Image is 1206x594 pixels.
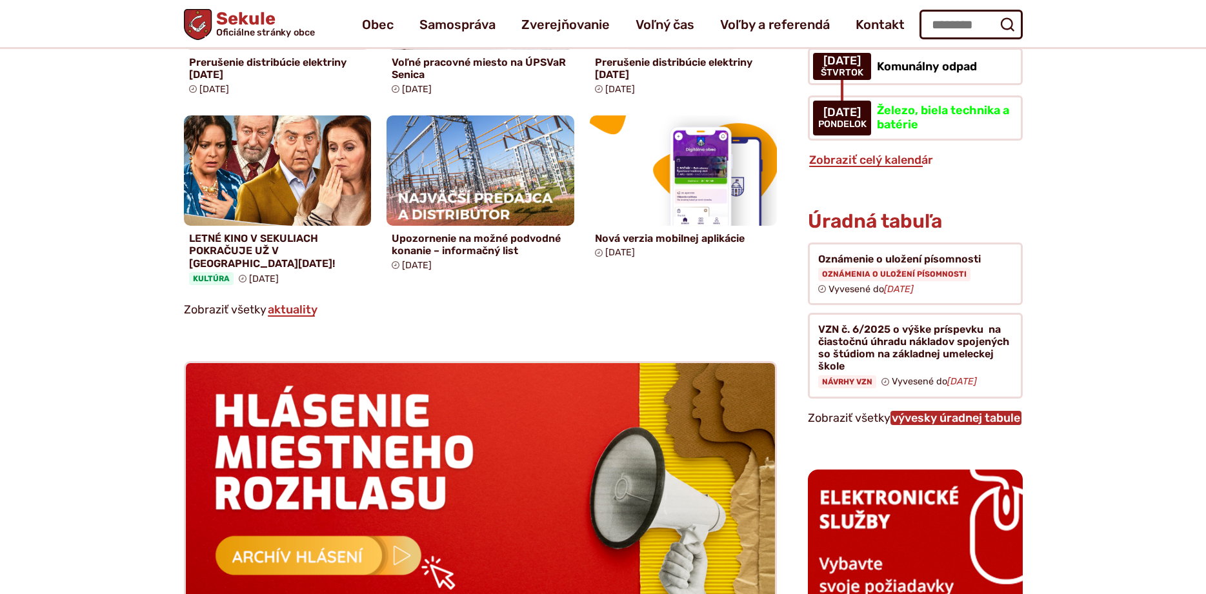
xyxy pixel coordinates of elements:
[189,232,367,270] h4: LETNÉ KINO V SEKULIACH POKRAČUJE UŽ V [GEOGRAPHIC_DATA][DATE]!
[605,247,635,258] span: [DATE]
[595,232,772,244] h4: Nová verzia mobilnej aplikácie
[216,28,315,37] span: Oficiálne stránky obce
[808,211,942,232] h3: Úradná tabuľa
[184,9,212,40] img: Prejsť na domovskú stránku
[184,9,315,40] a: Logo Sekule, prejsť na domovskú stránku.
[808,95,1022,140] a: Železo, biela technika a batérie [DATE] pondelok
[402,260,432,271] span: [DATE]
[419,6,496,43] a: Samospráva
[521,6,610,43] a: Zverejňovanie
[387,115,574,276] a: Upozornenie na možné podvodné konanie – informačný list [DATE]
[595,56,772,81] h4: Prerušenie distribúcie elektriny [DATE]
[821,55,863,68] span: [DATE]
[877,59,977,74] span: Komunálny odpad
[402,84,432,95] span: [DATE]
[808,409,1022,428] p: Zobraziť všetky
[636,6,694,43] a: Voľný čas
[821,68,863,78] span: štvrtok
[249,273,279,284] span: [DATE]
[808,153,934,167] a: Zobraziť celý kalendár
[266,302,319,317] a: Zobraziť všetky aktuality
[720,6,830,43] a: Voľby a referendá
[890,411,1021,425] a: Zobraziť celú úradnú tabuľu
[808,48,1022,85] a: Komunálny odpad [DATE] štvrtok
[818,119,867,130] span: pondelok
[362,6,394,43] a: Obec
[184,301,778,320] p: Zobraziť všetky
[590,115,778,264] a: Nová verzia mobilnej aplikácie [DATE]
[212,10,315,37] h1: Sekule
[818,106,867,119] span: [DATE]
[856,6,905,43] a: Kontakt
[199,84,229,95] span: [DATE]
[605,84,635,95] span: [DATE]
[189,272,234,285] span: Kultúra
[392,56,569,81] h4: Voľné pracovné miesto na ÚPSVaR Senica
[808,243,1022,305] a: Oznámenie o uložení písomnosti Oznámenia o uložení písomnosti Vyvesené do[DATE]
[392,232,569,257] h4: Upozornenie na možné podvodné konanie – informačný list
[189,56,367,81] h4: Prerušenie distribúcie elektriny [DATE]
[877,103,1009,132] span: Železo, biela technika a batérie
[808,313,1022,399] a: VZN č. 6/2025 o výške príspevku na čiastočnú úhradu nákladov spojených so štúdiom na základnej um...
[184,115,372,291] a: LETNÉ KINO V SEKULIACH POKRAČUJE UŽ V [GEOGRAPHIC_DATA][DATE]! Kultúra [DATE]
